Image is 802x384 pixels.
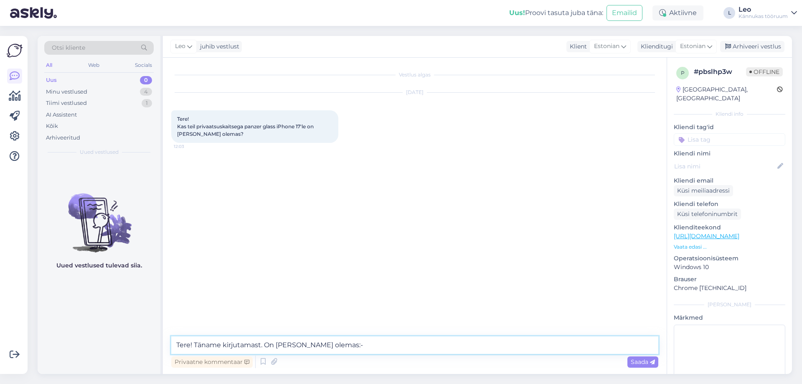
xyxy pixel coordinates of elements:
[674,301,785,308] div: [PERSON_NAME]
[674,313,785,322] p: Märkmed
[171,356,253,368] div: Privaatne kommentaar
[80,148,119,156] span: Uued vestlused
[674,110,785,118] div: Kliendi info
[694,67,746,77] div: # pbslhp3w
[140,76,152,84] div: 0
[46,76,57,84] div: Uus
[674,209,741,220] div: Küsi telefoninumbrit
[674,223,785,232] p: Klienditeekond
[175,42,185,51] span: Leo
[674,263,785,272] p: Windows 10
[674,133,785,146] input: Lisa tag
[44,60,54,71] div: All
[674,243,785,251] p: Vaata edasi ...
[674,254,785,263] p: Operatsioonisüsteem
[637,42,673,51] div: Klienditugi
[46,122,58,130] div: Kõik
[674,200,785,209] p: Kliendi telefon
[46,134,80,142] div: Arhiveeritud
[7,43,23,58] img: Askly Logo
[177,116,315,137] span: Tere! Kas teil privaatsuskaitsega panzer glass iPhone 17'le on [PERSON_NAME] olemas?
[739,6,788,13] div: Leo
[86,60,101,71] div: Web
[631,358,655,366] span: Saada
[607,5,642,21] button: Emailid
[723,7,735,19] div: L
[674,176,785,185] p: Kliendi email
[674,162,776,171] input: Lisa nimi
[739,13,788,20] div: Kännukas tööruum
[674,275,785,284] p: Brauser
[142,99,152,107] div: 1
[594,42,619,51] span: Estonian
[140,88,152,96] div: 4
[197,42,239,51] div: juhib vestlust
[674,232,739,240] a: [URL][DOMAIN_NAME]
[174,143,205,150] span: 12:03
[171,336,658,354] textarea: Tere! Täname kirjutamast. On [PERSON_NAME] olemas:-
[133,60,154,71] div: Socials
[676,85,777,103] div: [GEOGRAPHIC_DATA], [GEOGRAPHIC_DATA]
[674,284,785,292] p: Chrome [TECHNICAL_ID]
[566,42,587,51] div: Klient
[46,111,77,119] div: AI Assistent
[746,67,783,76] span: Offline
[56,261,142,270] p: Uued vestlused tulevad siia.
[674,185,733,196] div: Küsi meiliaadressi
[46,99,87,107] div: Tiimi vestlused
[52,43,85,52] span: Otsi kliente
[681,70,685,76] span: p
[674,123,785,132] p: Kliendi tag'id
[509,8,603,18] div: Proovi tasuta juba täna:
[46,88,87,96] div: Minu vestlused
[509,9,525,17] b: Uus!
[680,42,706,51] span: Estonian
[652,5,703,20] div: Aktiivne
[720,41,784,52] div: Arhiveeri vestlus
[739,6,797,20] a: LeoKännukas tööruum
[38,178,160,254] img: No chats
[171,89,658,96] div: [DATE]
[171,71,658,79] div: Vestlus algas
[674,149,785,158] p: Kliendi nimi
